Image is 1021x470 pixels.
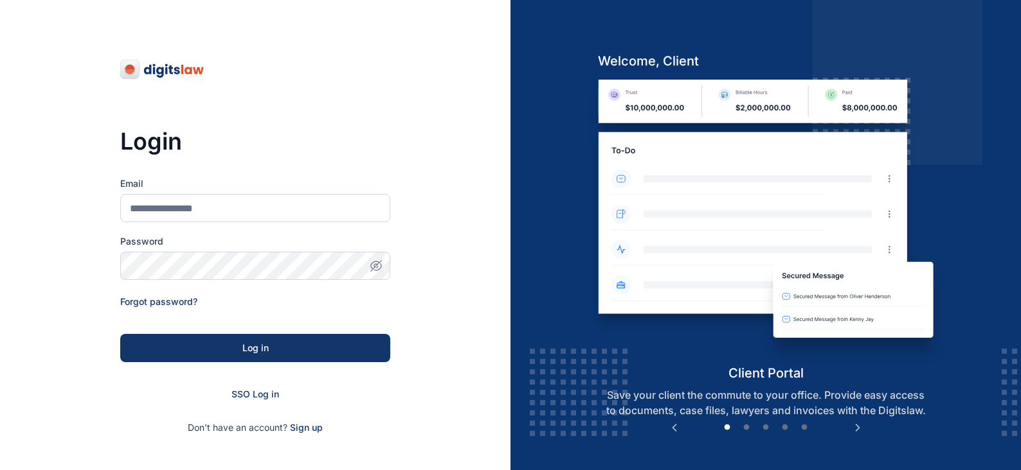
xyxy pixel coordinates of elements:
[231,388,279,399] a: SSO Log in
[290,422,323,433] a: Sign up
[851,421,864,434] button: Next
[588,387,944,418] p: Save your client the commute to your office. Provide easy access to documents, case files, lawyer...
[798,421,811,434] button: 5
[120,421,390,434] p: Don't have an account?
[141,342,370,354] div: Log in
[721,421,734,434] button: 1
[120,235,390,248] label: Password
[779,421,791,434] button: 4
[120,177,390,190] label: Email
[120,59,205,80] img: digitslaw-logo
[120,296,197,307] a: Forgot password?
[120,334,390,362] button: Log in
[290,421,323,434] span: Sign up
[588,52,944,70] h5: welcome, client
[588,80,944,364] img: client-portal
[740,421,753,434] button: 2
[588,364,944,382] h5: client portal
[120,128,390,154] h3: Login
[759,421,772,434] button: 3
[668,421,681,434] button: Previous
